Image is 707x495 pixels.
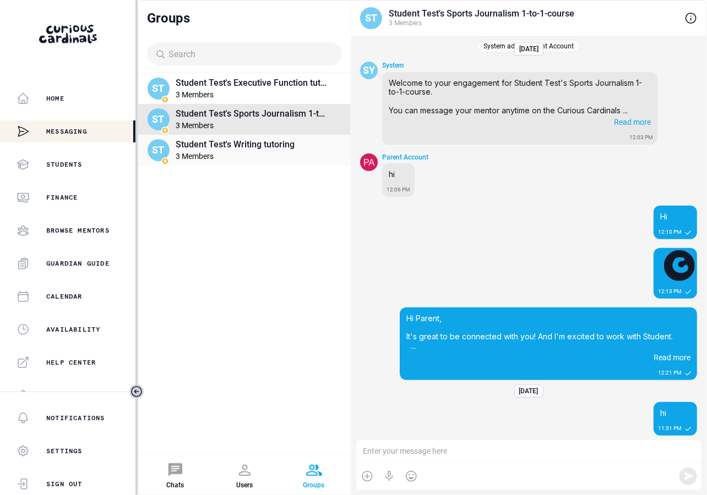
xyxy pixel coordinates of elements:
[660,408,666,417] span: hi
[147,10,190,26] div: Groups
[176,78,329,88] div: Student Test's Executive Function tutoring
[360,153,378,171] img: svg
[176,152,214,161] div: 3 Members
[303,481,325,489] div: Groups
[519,45,539,53] div: [DATE]
[658,288,682,294] div: 12:13 PM
[658,229,682,235] div: 12:10 PM
[365,12,378,25] span: ST
[46,127,87,136] p: Messaging
[176,139,329,150] div: Student Test's Writing tutoring
[406,313,692,452] span: Hi Parent, It's great to be connected with you! And I'm excited to work with Student. During this...
[483,42,574,50] span: System added Parent Account
[383,470,396,483] button: Voice Recording
[236,481,253,489] div: Users
[39,25,97,43] img: Curious Cardinals Logo
[660,212,667,221] span: Hi
[651,351,690,362] span: Read more
[682,470,695,483] button: Send Message
[46,325,100,334] p: Availability
[361,470,374,483] button: Attach
[389,8,678,19] div: Student Test's Sports Journalism 1-to-1-course
[46,259,110,268] p: Guardian Guide
[389,78,648,161] span: Welcome to your engagement for Student Test's Sports Journalism 1-to-1-course. You can message yo...
[129,384,144,399] button: Toggle sidebar
[362,64,376,77] span: SY
[382,62,404,69] div: System
[389,169,395,179] span: hi
[152,82,165,95] span: ST
[176,121,214,130] div: 3 Members
[176,108,329,119] div: Student Test's Sports Journalism 1-to-1-course
[46,292,83,301] p: Calendar
[658,425,682,431] div: 11:51 PM
[46,391,128,400] p: Curriculum Library
[658,370,682,376] div: 12:21 PM
[612,116,651,127] span: Read more
[629,134,653,140] div: 12:03 PM
[152,113,165,126] span: ST
[46,193,78,202] p: Finance
[405,470,418,483] button: Emoji
[664,250,695,281] img: 1756321992_627080550_07de1bbe2ef2d399e5740f9a9a4f8f1f.svg
[46,358,96,367] p: Help Center
[46,447,83,455] p: Settings
[176,90,214,100] div: 3 Members
[46,480,83,488] p: Sign Out
[46,414,105,422] p: Notifications
[389,19,678,28] div: 3 Members
[387,186,410,193] div: 12:06 PM
[519,387,539,395] div: [DATE]
[46,160,83,169] p: Students
[152,144,165,157] span: ST
[46,226,110,235] p: Browse Mentors
[382,153,428,161] div: Parent Account
[166,49,335,59] input: Search
[166,481,184,489] div: Chats
[46,94,64,103] p: Home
